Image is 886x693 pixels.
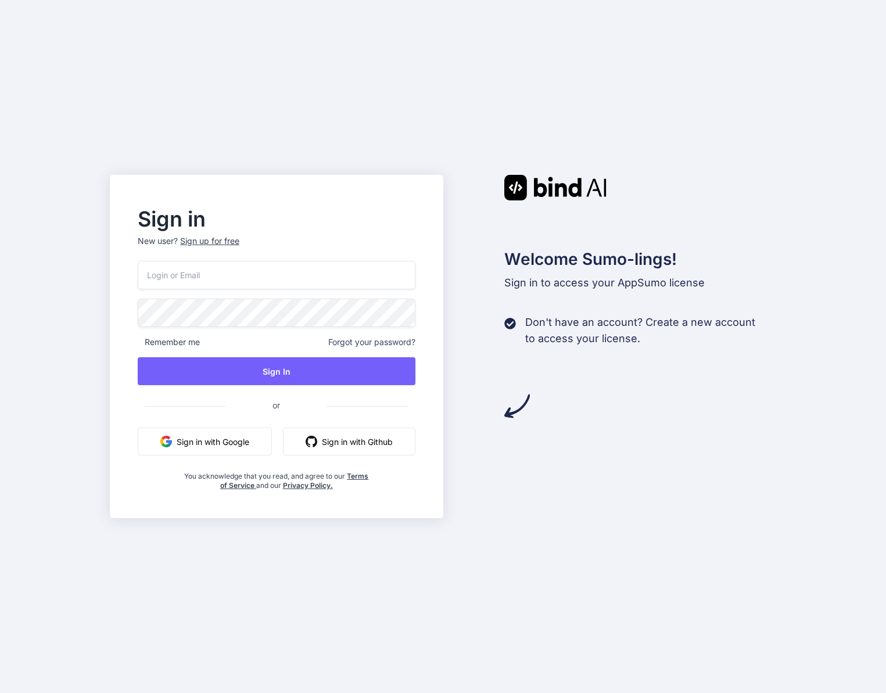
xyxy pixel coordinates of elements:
[184,465,369,490] div: You acknowledge that you read, and agree to our and our
[138,357,415,385] button: Sign In
[328,336,415,348] span: Forgot your password?
[138,428,272,455] button: Sign in with Google
[220,472,369,490] a: Terms of Service
[180,235,239,247] div: Sign up for free
[138,210,415,228] h2: Sign in
[138,235,415,261] p: New user?
[226,391,327,419] span: or
[525,314,755,347] p: Don't have an account? Create a new account to access your license.
[160,436,172,447] img: google
[283,428,415,455] button: Sign in with Github
[504,393,530,419] img: arrow
[504,247,777,271] h2: Welcome Sumo-lings!
[306,436,317,447] img: github
[138,261,415,289] input: Login or Email
[138,336,200,348] span: Remember me
[283,481,333,490] a: Privacy Policy.
[504,175,607,200] img: Bind AI logo
[504,275,777,291] p: Sign in to access your AppSumo license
